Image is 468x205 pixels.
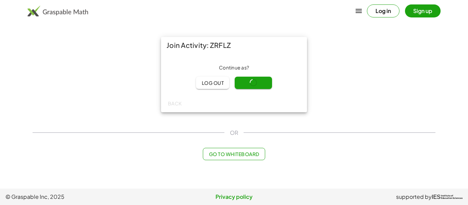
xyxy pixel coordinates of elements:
div: Continue as ? [167,64,301,71]
a: IESInstitute ofEducation Sciences [432,193,463,201]
button: Sign up [405,4,441,17]
span: OR [230,129,238,137]
span: supported by [396,193,432,201]
div: Join Activity: ZRFLZ [161,37,307,53]
span: Go to Whiteboard [209,151,259,157]
button: Log in [367,4,399,17]
span: IES [432,194,441,200]
button: Go to Whiteboard [203,148,265,160]
span: © Graspable Inc, 2025 [5,193,158,201]
a: Privacy policy [158,193,310,201]
span: Institute of Education Sciences [441,195,463,200]
button: Log out [196,77,229,89]
span: Log out [201,80,224,86]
